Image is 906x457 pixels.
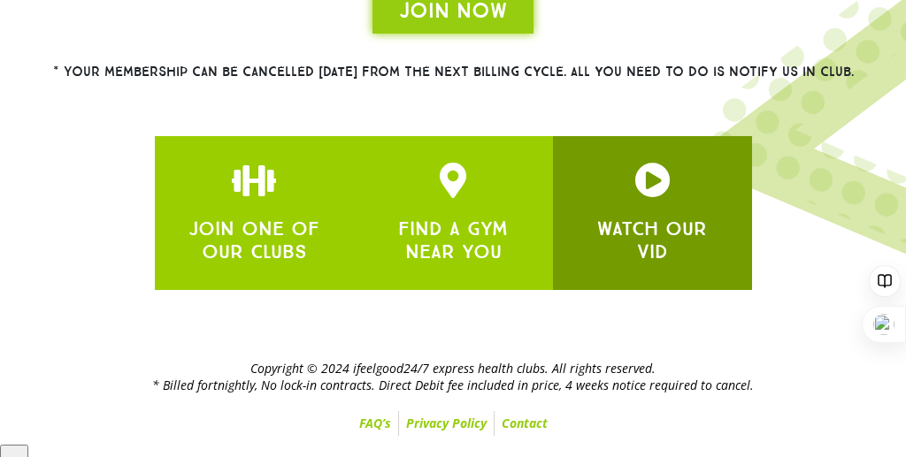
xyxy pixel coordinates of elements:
a: JOIN ONE OF OUR CLUBS [236,163,272,198]
a: FIND A GYM NEAR YOU [398,217,508,263]
a: Privacy Policy [399,411,494,436]
h2: * Your membership can be cancelled [DATE] from the next billing cycle. All you need to do is noti... [31,65,875,79]
nav: Menu [9,411,897,436]
a: JOIN ONE OF OUR CLUBS [435,163,471,198]
a: FAQ’s [352,411,398,436]
a: WATCH OUR VID [597,217,707,263]
a: JOIN ONE OF OUR CLUBS [634,163,670,198]
h2: Copyright © 2024 ifeelgood24/7 express health clubs. All rights reserved. * Billed fortnightly, N... [9,361,897,392]
a: Contact [495,411,555,436]
a: JOIN ONE OF OUR CLUBS [188,217,319,263]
